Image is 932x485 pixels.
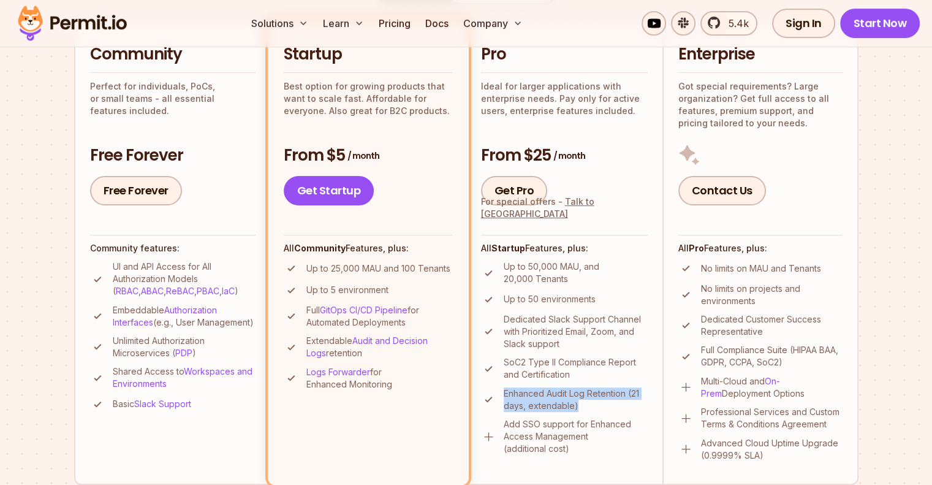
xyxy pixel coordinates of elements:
[504,261,648,285] p: Up to 50,000 MAU, and 20,000 Tenants
[678,80,843,129] p: Got special requirements? Large organization? Get full access to all features, premium support, a...
[113,305,217,327] a: Authorization Interfaces
[689,243,704,253] strong: Pro
[175,348,192,358] a: PDP
[347,150,379,162] span: / month
[701,344,843,369] p: Full Compliance Suite (HIPAA BAA, GDPR, CCPA, SoC2)
[701,437,843,462] p: Advanced Cloud Uptime Upgrade (0.9999% SLA)
[284,176,374,205] a: Get Startup
[481,80,648,117] p: Ideal for larger applications with enterprise needs. Pay only for active users, enterprise featur...
[246,11,313,36] button: Solutions
[90,44,256,66] h2: Community
[294,243,346,253] strong: Community
[481,242,648,254] h4: All Features, plus:
[678,44,843,66] h2: Enterprise
[420,11,453,36] a: Docs
[284,242,453,254] h4: All Features, plus:
[306,335,453,359] p: Extendable retention
[318,11,369,36] button: Learn
[481,44,648,66] h2: Pro
[840,9,920,38] a: Start Now
[553,150,585,162] span: / month
[504,313,648,350] p: Dedicated Slack Support Channel with Prioritized Email, Zoom, and Slack support
[306,366,453,391] p: for Enhanced Monitoring
[284,145,453,167] h3: From $5
[504,293,596,305] p: Up to 50 environments
[504,356,648,381] p: SoC2 Type II Compliance Report and Certification
[90,145,256,167] h3: Free Forever
[320,305,407,315] a: GitOps CI/CD Pipeline
[678,176,766,205] a: Contact Us
[481,176,548,205] a: Get Pro
[481,145,648,167] h3: From $25
[491,243,525,253] strong: Startup
[678,242,843,254] h4: All Features, plus:
[113,365,256,390] p: Shared Access to
[701,262,821,275] p: No limits on MAU and Tenants
[306,284,388,296] p: Up to 5 environment
[12,2,132,44] img: Permit logo
[700,11,757,36] a: 5.4k
[90,80,256,117] p: Perfect for individuals, PoCs, or small teams - all essential features included.
[306,304,453,329] p: Full for Automated Deployments
[113,261,256,297] p: UI and API Access for All Authorization Models ( , , , , )
[504,388,648,412] p: Enhanced Audit Log Retention (21 days, extendable)
[134,399,191,409] a: Slack Support
[701,376,780,399] a: On-Prem
[166,286,194,296] a: ReBAC
[701,406,843,430] p: Professional Services and Custom Terms & Conditions Agreement
[721,16,749,31] span: 5.4k
[222,286,235,296] a: IaC
[772,9,835,38] a: Sign In
[504,418,648,455] p: Add SSO support for Enhanced Access Management (additional cost)
[284,80,453,117] p: Best option for growing products that want to scale fast. Affordable for everyone. Also great for...
[306,262,450,275] p: Up to 25,000 MAU and 100 Tenants
[306,335,428,358] a: Audit and Decision Logs
[306,367,370,377] a: Logs Forwarder
[701,283,843,307] p: No limits on projects and environments
[113,335,256,359] p: Unlimited Authorization Microservices ( )
[113,398,191,410] p: Basic
[458,11,528,36] button: Company
[116,286,138,296] a: RBAC
[374,11,415,36] a: Pricing
[90,176,182,205] a: Free Forever
[90,242,256,254] h4: Community features:
[701,313,843,338] p: Dedicated Customer Success Representative
[141,286,164,296] a: ABAC
[113,304,256,329] p: Embeddable (e.g., User Management)
[284,44,453,66] h2: Startup
[701,375,843,400] p: Multi-Cloud and Deployment Options
[197,286,219,296] a: PBAC
[481,196,648,220] div: For special offers -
